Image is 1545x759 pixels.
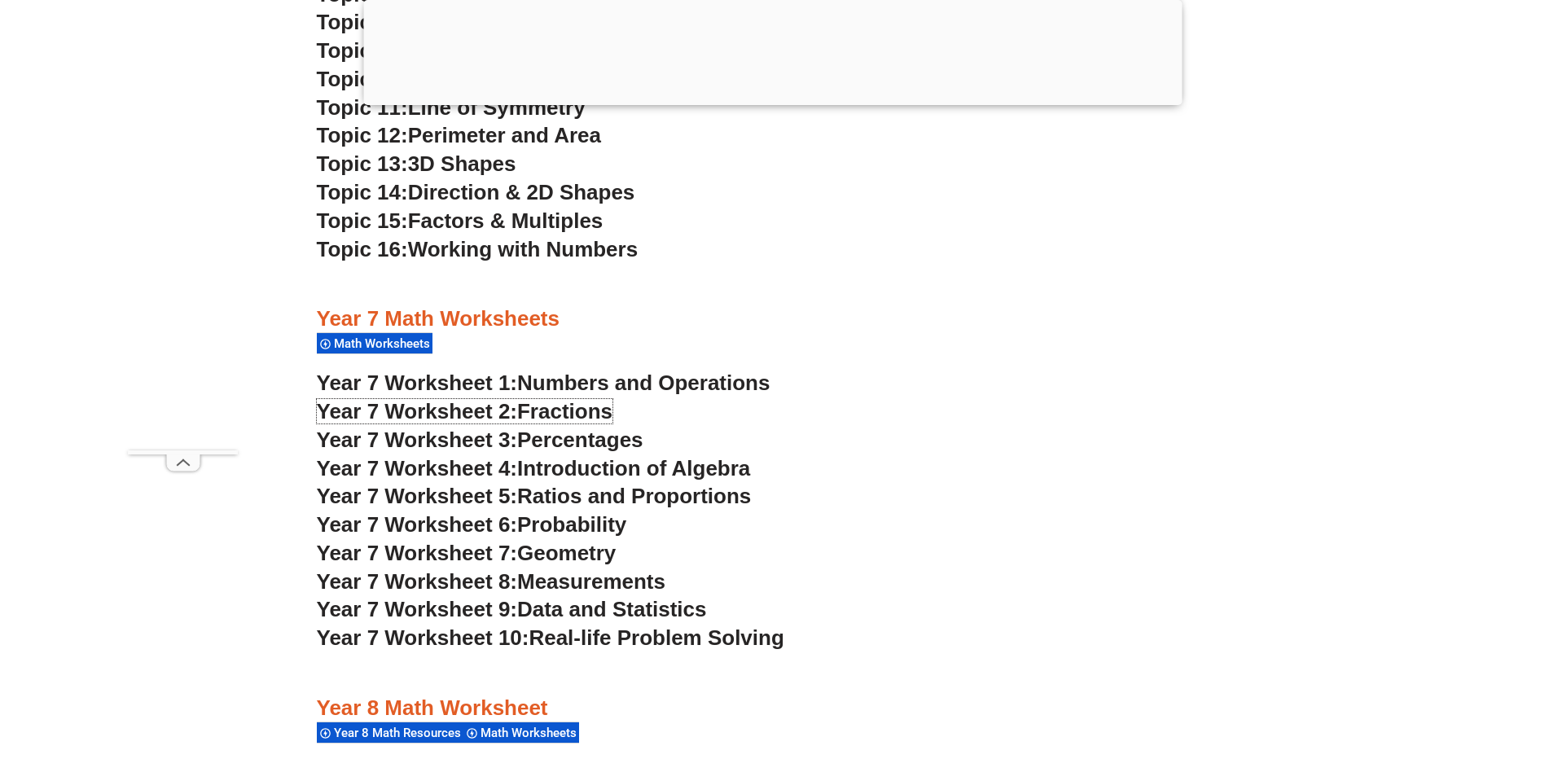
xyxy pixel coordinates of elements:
a: Year 7 Worksheet 5:Ratios and Proportions [317,484,752,508]
a: Year 7 Worksheet 1:Numbers and Operations [317,371,770,395]
div: Math Worksheets [463,722,579,744]
span: Topic 10: [317,67,408,91]
a: Topic 9:Data & Graphing [317,38,564,63]
a: Topic 10:Pattern & Missing Numbers [317,67,684,91]
span: Topic 16: [317,237,408,261]
span: Topic 13: [317,151,408,176]
h3: Year 8 Math Worksheet [317,695,1229,722]
span: Line of Symmetry [408,95,586,120]
span: Year 8 Math Resources [334,726,466,740]
a: Year 7 Worksheet 9:Data and Statistics [317,597,707,621]
span: Probability [517,512,626,537]
span: Year 7 Worksheet 5: [317,484,518,508]
span: Numbers and Operations [517,371,770,395]
span: Year 7 Worksheet 8: [317,569,518,594]
span: Year 7 Worksheet 1: [317,371,518,395]
a: Topic 11:Line of Symmetry [317,95,586,120]
span: Year 7 Worksheet 3: [317,428,518,452]
span: Year 7 Worksheet 9: [317,597,518,621]
span: Topic 14: [317,180,408,204]
span: Real-life Problem Solving [529,625,783,650]
a: Year 7 Worksheet 4:Introduction of Algebra [317,456,751,480]
a: Topic 16:Working with Numbers [317,237,639,261]
span: Working with Numbers [408,237,638,261]
span: Math Worksheets [334,336,435,351]
span: Measurements [517,569,665,594]
span: Percentages [517,428,643,452]
a: Year 7 Worksheet 3:Percentages [317,428,643,452]
span: Factors & Multiples [408,208,604,233]
a: Year 7 Worksheet 7:Geometry [317,541,617,565]
span: Topic 15: [317,208,408,233]
span: Geometry [517,541,616,565]
iframe: Advertisement [128,38,238,450]
span: Year 7 Worksheet 7: [317,541,518,565]
a: Topic 8:Place Value [317,10,513,34]
a: Year 7 Worksheet 2:Fractions [317,399,612,423]
span: Year 7 Worksheet 2: [317,399,518,423]
a: Year 7 Worksheet 6:Probability [317,512,627,537]
div: Math Worksheets [317,332,432,354]
a: Topic 13:3D Shapes [317,151,516,176]
span: Ratios and Proportions [517,484,751,508]
span: Data and Statistics [517,597,707,621]
span: Year 7 Worksheet 10: [317,625,529,650]
span: Topic 12: [317,123,408,147]
span: Topic 9: [317,38,397,63]
a: Topic 12:Perimeter and Area [317,123,601,147]
a: Topic 15:Factors & Multiples [317,208,604,233]
h3: Year 7 Math Worksheets [317,305,1229,333]
span: Topic 11: [317,95,408,120]
span: Year 7 Worksheet 4: [317,456,518,480]
a: Year 7 Worksheet 8:Measurements [317,569,665,594]
span: 3D Shapes [408,151,516,176]
a: Year 7 Worksheet 10:Real-life Problem Solving [317,625,784,650]
span: Direction & 2D Shapes [408,180,635,204]
div: Year 8 Math Resources [317,722,463,744]
a: Topic 14:Direction & 2D Shapes [317,180,635,204]
span: Fractions [517,399,612,423]
iframe: Chat Widget [1274,575,1545,759]
span: Year 7 Worksheet 6: [317,512,518,537]
span: Math Worksheets [481,726,582,740]
span: Introduction of Algebra [517,456,750,480]
span: Perimeter and Area [408,123,601,147]
span: Topic 8: [317,10,397,34]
